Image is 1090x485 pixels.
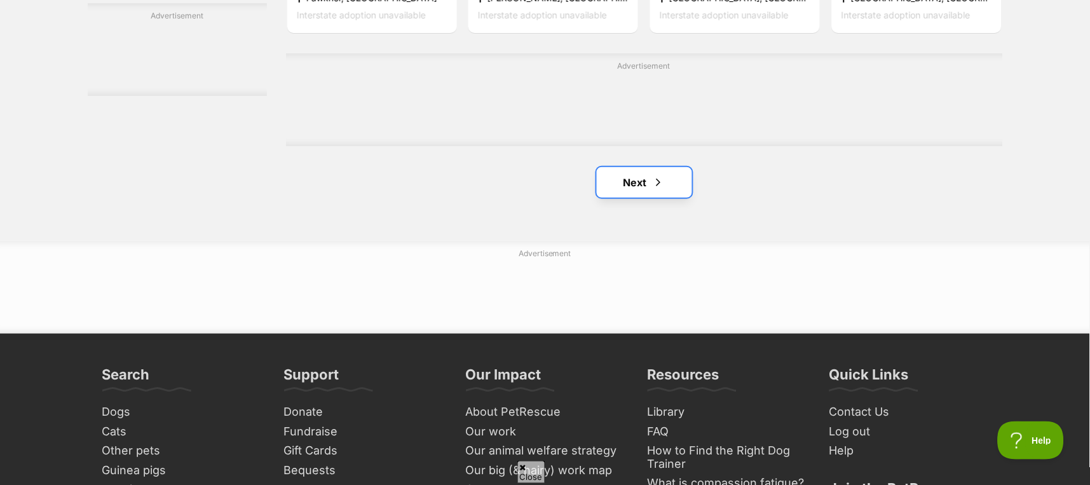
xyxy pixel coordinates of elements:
a: Our work [461,422,630,442]
a: Next page [597,167,692,198]
h3: Resources [648,365,719,391]
h3: Quick Links [829,365,909,391]
a: Cats [97,422,266,442]
a: Other pets [97,441,266,461]
a: Donate [279,402,448,422]
span: Interstate adoption unavailable [297,10,426,20]
div: Advertisement [286,53,1003,146]
nav: Pagination [286,167,1003,198]
h3: Support [284,365,339,391]
h3: Search [102,365,150,391]
a: Contact Us [824,402,993,422]
a: Dogs [97,402,266,422]
span: Close [517,461,545,483]
a: How to Find the Right Dog Trainer [643,441,812,474]
a: FAQ [643,422,812,442]
a: Help [824,441,993,461]
a: Guinea pigs [97,461,266,481]
a: Fundraise [279,422,448,442]
a: Gift Cards [279,441,448,461]
span: Interstate adoption unavailable [841,10,971,20]
iframe: Help Scout Beacon - Open [998,421,1065,460]
a: About PetRescue [461,402,630,422]
a: Our animal welfare strategy [461,441,630,461]
a: Our big (& hairy) work map [461,461,630,481]
span: Interstate adoption unavailable [478,10,607,20]
span: Interstate adoption unavailable [660,10,789,20]
a: Log out [824,422,993,442]
a: Bequests [279,461,448,481]
h3: Our Impact [466,365,542,391]
div: Advertisement [88,3,267,96]
a: Library [643,402,812,422]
